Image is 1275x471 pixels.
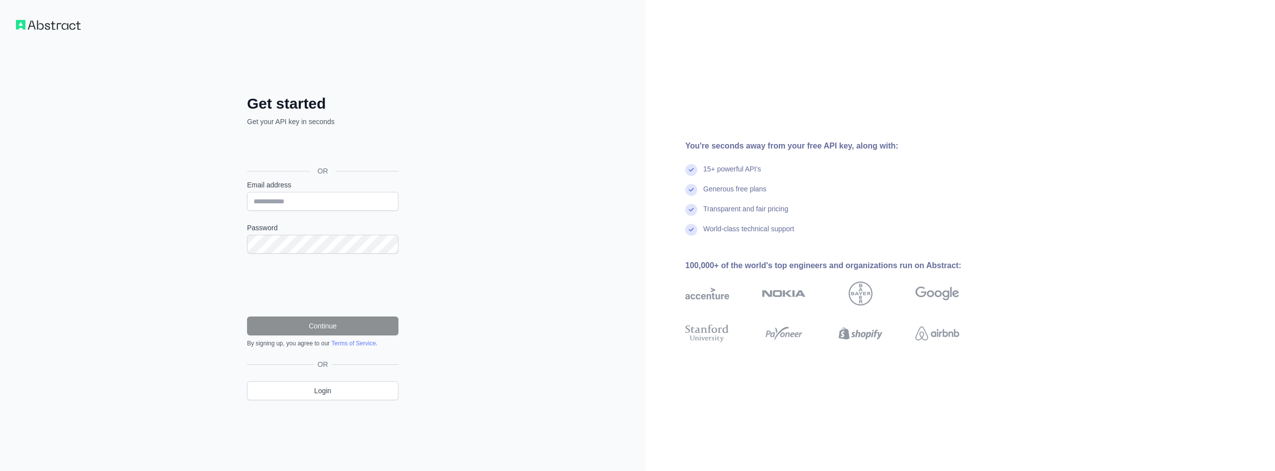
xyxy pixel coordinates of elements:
img: google [915,282,959,306]
img: nokia [762,282,806,306]
h2: Get started [247,95,398,113]
div: 100,000+ of the world's top engineers and organizations run on Abstract: [685,260,991,272]
span: OR [310,166,336,176]
iframe: reCAPTCHA [247,266,398,305]
div: Generous free plans [703,184,766,204]
label: Email address [247,180,398,190]
img: Workflow [16,20,81,30]
img: check mark [685,204,697,216]
a: Terms of Service [331,340,376,347]
div: By signing up, you agree to our . [247,339,398,347]
img: bayer [849,282,873,306]
img: check mark [685,164,697,176]
img: accenture [685,282,729,306]
iframe: Sign in with Google Button [242,138,401,159]
a: Login [247,381,398,400]
span: OR [314,359,332,369]
img: stanford university [685,322,729,344]
div: World-class technical support [703,224,794,244]
img: airbnb [915,322,959,344]
p: Get your API key in seconds [247,117,398,127]
div: Transparent and fair pricing [703,204,788,224]
div: 15+ powerful API's [703,164,761,184]
img: shopify [839,322,883,344]
img: check mark [685,224,697,236]
img: payoneer [762,322,806,344]
button: Continue [247,316,398,335]
img: check mark [685,184,697,196]
label: Password [247,223,398,233]
div: You're seconds away from your free API key, along with: [685,140,991,152]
